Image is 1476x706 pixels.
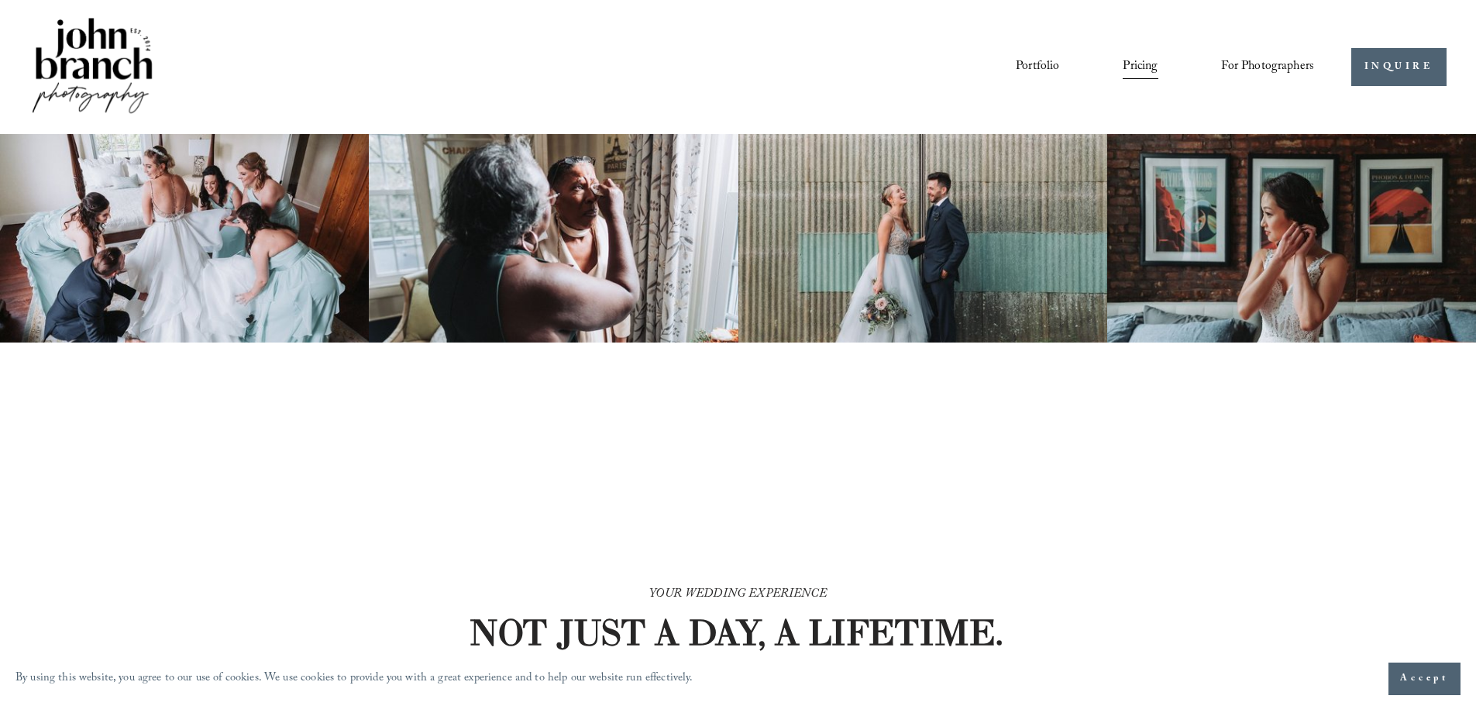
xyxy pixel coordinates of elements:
p: By using this website, you agree to our use of cookies. We use cookies to provide you with a grea... [15,668,693,691]
a: Pricing [1123,53,1158,80]
button: Accept [1388,663,1461,695]
img: John Branch IV Photography [29,15,155,119]
strong: NOT JUST A DAY, A LIFETIME. [469,610,1003,655]
a: Portfolio [1016,53,1059,80]
span: Accept [1400,671,1449,687]
img: Woman applying makeup to another woman near a window with floral curtains and autumn flowers. [369,134,738,343]
a: folder dropdown [1221,53,1314,80]
em: YOUR WEDDING EXPERIENCE [649,584,827,605]
span: For Photographers [1221,55,1314,79]
img: A bride and groom standing together, laughing, with the bride holding a bouquet in front of a cor... [738,134,1107,343]
img: Bride adjusting earring in front of framed posters on a brick wall. [1107,134,1476,343]
a: INQUIRE [1351,48,1447,86]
